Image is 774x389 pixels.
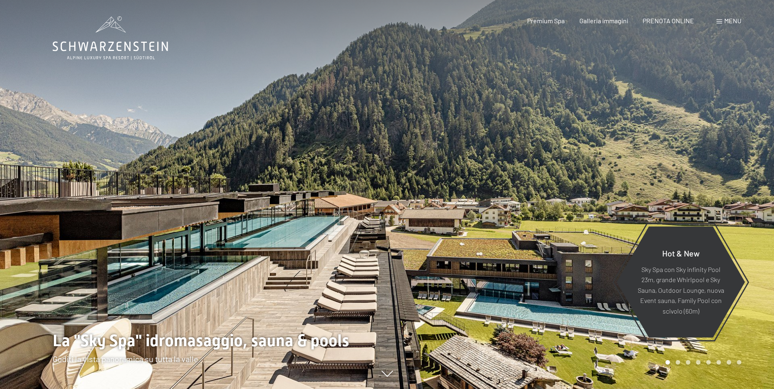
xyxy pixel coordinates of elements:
span: Hot & New [662,248,700,258]
span: Menu [724,17,741,24]
a: PRENOTA ONLINE [643,17,694,24]
div: Carousel Page 2 [676,360,680,365]
a: Hot & New Sky Spa con Sky infinity Pool 23m, grande Whirlpool e Sky Sauna, Outdoor Lounge, nuova ... [616,226,745,338]
div: Carousel Page 5 [706,360,711,365]
div: Carousel Page 3 [686,360,690,365]
div: Carousel Page 6 [716,360,721,365]
p: Sky Spa con Sky infinity Pool 23m, grande Whirlpool e Sky Sauna, Outdoor Lounge, nuova Event saun... [636,264,725,316]
div: Carousel Pagination [663,360,741,365]
div: Carousel Page 1 (Current Slide) [665,360,670,365]
div: Carousel Page 4 [696,360,701,365]
a: Premium Spa [527,17,565,24]
a: Galleria immagini [579,17,628,24]
div: Carousel Page 8 [737,360,741,365]
div: Carousel Page 7 [727,360,731,365]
